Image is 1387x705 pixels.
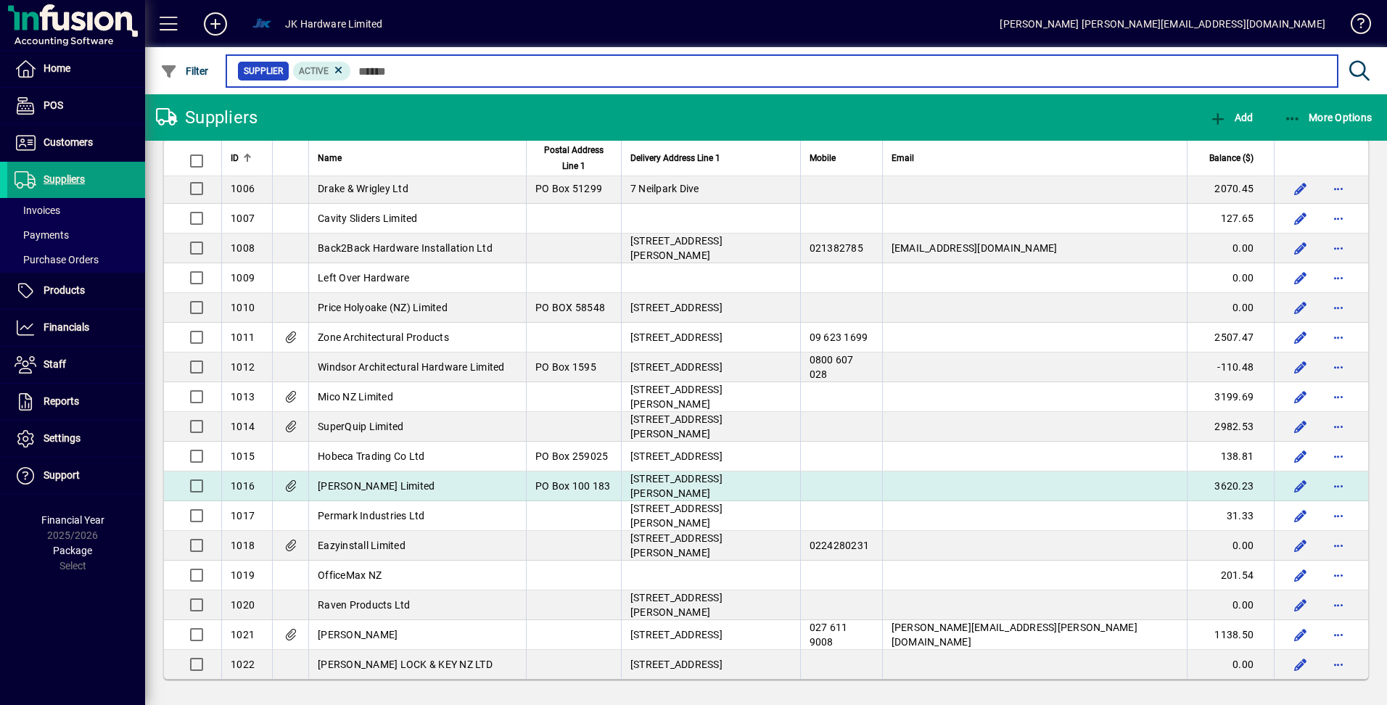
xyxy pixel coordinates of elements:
[1187,501,1274,531] td: 31.33
[41,514,104,526] span: Financial Year
[1187,352,1274,382] td: -110.48
[1187,650,1274,679] td: 0.00
[318,450,424,462] span: Hobeca Trading Co Ltd
[1289,445,1312,468] button: Edit
[318,540,406,551] span: Eazyinstall Limited
[231,150,239,166] span: ID
[231,599,255,611] span: 1020
[535,142,612,174] span: Postal Address Line 1
[15,254,99,265] span: Purchase Orders
[239,11,285,37] button: Profile
[231,213,255,224] span: 1007
[1327,415,1350,438] button: More options
[1187,590,1274,620] td: 0.00
[810,622,848,648] span: 027 611 9008
[630,331,723,343] span: [STREET_ADDRESS]
[1209,150,1254,166] span: Balance ($)
[1327,177,1350,200] button: More options
[630,150,720,166] span: Delivery Address Line 1
[892,242,1058,254] span: [EMAIL_ADDRESS][DOMAIN_NAME]
[1289,236,1312,260] button: Edit
[231,659,255,670] span: 1022
[630,384,723,410] span: [STREET_ADDRESS][PERSON_NAME]
[535,302,605,313] span: PO BOX 58548
[231,242,255,254] span: 1008
[1187,620,1274,650] td: 1138.50
[318,421,403,432] span: SuperQuip Limited
[231,450,255,462] span: 1015
[293,62,351,81] mat-chip: Activation Status: Active
[15,205,60,216] span: Invoices
[7,273,145,309] a: Products
[318,242,493,254] span: Back2Back Hardware Installation Ltd
[318,510,425,521] span: Permark Industries Ltd
[318,302,448,313] span: Price Holyoake (NZ) Limited
[1289,415,1312,438] button: Edit
[318,629,398,640] span: [PERSON_NAME]
[318,331,449,343] span: Zone Architectural Products
[44,432,81,444] span: Settings
[231,150,263,166] div: ID
[7,421,145,457] a: Settings
[892,150,914,166] span: Email
[1289,355,1312,379] button: Edit
[1209,112,1253,123] span: Add
[1327,623,1350,646] button: More options
[318,213,418,224] span: Cavity Sliders Limited
[1327,326,1350,349] button: More options
[44,62,70,74] span: Home
[630,659,723,670] span: [STREET_ADDRESS]
[231,540,255,551] span: 1018
[231,391,255,403] span: 1013
[231,331,255,343] span: 1011
[7,347,145,383] a: Staff
[892,150,1178,166] div: Email
[231,272,255,284] span: 1009
[810,354,854,380] span: 0800 607 028
[1187,442,1274,471] td: 138.81
[1327,355,1350,379] button: More options
[1187,293,1274,323] td: 0.00
[1327,266,1350,289] button: More options
[1284,112,1372,123] span: More Options
[1206,104,1256,131] button: Add
[1187,412,1274,442] td: 2982.53
[231,480,255,492] span: 1016
[44,136,93,148] span: Customers
[285,12,382,36] div: JK Hardware Limited
[1289,653,1312,676] button: Edit
[1327,207,1350,230] button: More options
[630,473,723,499] span: [STREET_ADDRESS][PERSON_NAME]
[53,545,92,556] span: Package
[1327,593,1350,617] button: More options
[1280,104,1376,131] button: More Options
[44,321,89,333] span: Financials
[1187,204,1274,234] td: 127.65
[1289,564,1312,587] button: Edit
[1187,471,1274,501] td: 3620.23
[44,469,80,481] span: Support
[1327,653,1350,676] button: More options
[1289,593,1312,617] button: Edit
[1187,561,1274,590] td: 201.54
[1187,323,1274,352] td: 2507.47
[1289,504,1312,527] button: Edit
[1327,504,1350,527] button: More options
[630,235,723,261] span: [STREET_ADDRESS][PERSON_NAME]
[1327,445,1350,468] button: More options
[7,247,145,272] a: Purchase Orders
[1289,474,1312,498] button: Edit
[810,242,863,254] span: 021382785
[231,361,255,373] span: 1012
[630,183,699,194] span: 7 Neilpark Dive
[535,361,596,373] span: PO Box 1595
[44,173,85,185] span: Suppliers
[44,284,85,296] span: Products
[1289,385,1312,408] button: Edit
[231,183,255,194] span: 1006
[1289,207,1312,230] button: Edit
[44,358,66,370] span: Staff
[630,450,723,462] span: [STREET_ADDRESS]
[810,150,836,166] span: Mobile
[7,51,145,87] a: Home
